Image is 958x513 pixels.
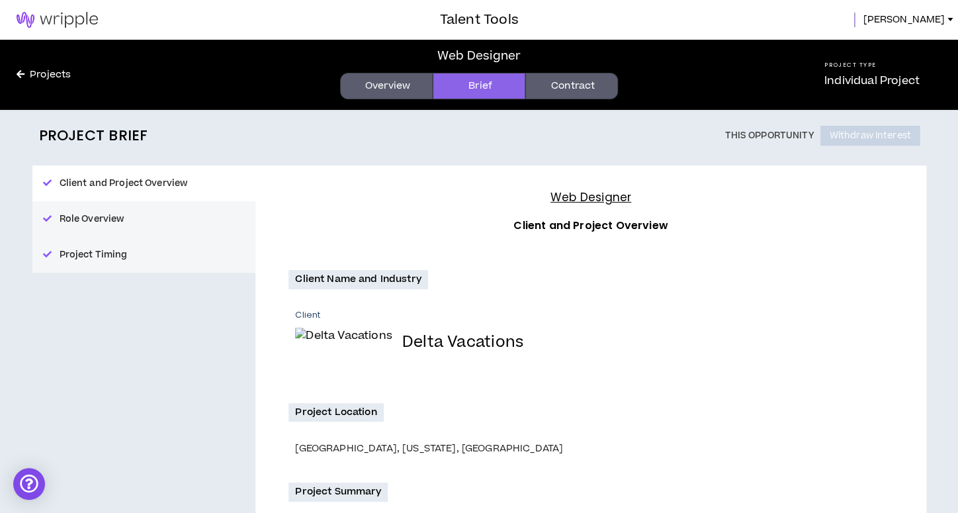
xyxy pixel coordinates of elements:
p: Project Location [288,403,383,422]
a: Overview [340,73,433,99]
button: Role Overview [32,201,256,237]
img: Delta Vacations [295,328,392,357]
h5: Project Type [824,61,920,70]
h3: Talent Tools [439,10,518,30]
p: Client [295,309,320,321]
a: Brief [433,73,525,99]
button: Project Timing [32,237,256,273]
span: [PERSON_NAME] [863,13,945,27]
p: This Opportunity [724,130,814,141]
h3: Client and Project Overview [288,217,893,234]
p: Project Summary [288,483,388,501]
h2: Project Brief [39,127,148,144]
a: Contract [525,73,618,99]
p: Client Name and Industry [288,270,427,289]
div: [GEOGRAPHIC_DATA], [US_STATE], [GEOGRAPHIC_DATA] [295,442,893,456]
div: Web Designer [437,47,521,65]
h4: Web Designer [288,189,893,207]
h4: Delta Vacations [402,334,523,351]
div: Open Intercom Messenger [13,468,45,500]
button: Withdraw Interest [820,126,919,146]
p: Individual Project [824,73,920,89]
